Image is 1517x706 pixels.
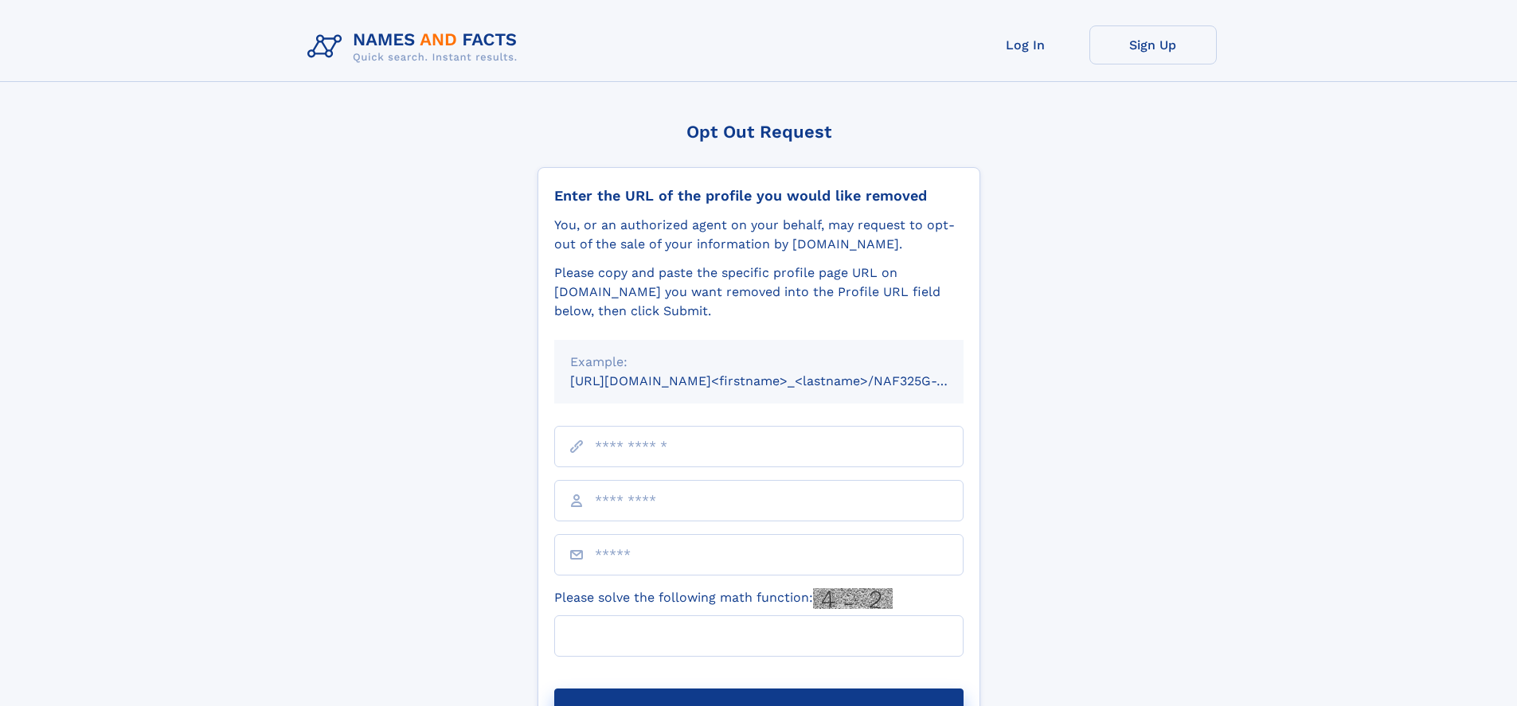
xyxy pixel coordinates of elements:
[538,122,980,142] div: Opt Out Request
[554,263,964,321] div: Please copy and paste the specific profile page URL on [DOMAIN_NAME] you want removed into the Pr...
[554,588,893,609] label: Please solve the following math function:
[554,216,964,254] div: You, or an authorized agent on your behalf, may request to opt-out of the sale of your informatio...
[1089,25,1217,64] a: Sign Up
[570,353,948,372] div: Example:
[962,25,1089,64] a: Log In
[554,187,964,205] div: Enter the URL of the profile you would like removed
[301,25,530,68] img: Logo Names and Facts
[570,373,994,388] small: [URL][DOMAIN_NAME]<firstname>_<lastname>/NAF325G-xxxxxxxx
